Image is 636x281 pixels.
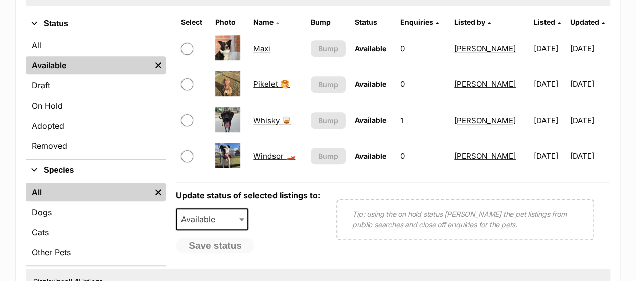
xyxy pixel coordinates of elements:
td: [DATE] [530,103,569,138]
span: Bump [318,79,338,90]
span: Bump [318,43,338,54]
td: 0 [396,67,449,102]
span: Listed [534,18,555,26]
td: [DATE] [530,31,569,66]
a: Remove filter [151,183,166,201]
td: 0 [396,139,449,173]
span: Available [177,212,225,226]
span: Listed by [454,18,485,26]
a: Other Pets [26,243,166,261]
label: Update status of selected listings to: [176,190,320,200]
span: Available [176,208,248,230]
button: Bump [311,40,346,57]
a: Name [253,18,279,26]
td: [DATE] [570,67,609,102]
button: Status [26,17,166,30]
a: Listed [534,18,561,26]
a: Listed by [454,18,491,26]
p: Tip: using the on hold status [PERSON_NAME] the pet listings from public searches and close off e... [352,209,578,230]
span: Name [253,18,274,26]
div: Species [26,181,166,265]
span: Bump [318,115,338,126]
button: Species [26,164,166,177]
th: Status [351,14,395,30]
span: translation missing: en.admin.listings.index.attributes.enquiries [400,18,433,26]
a: Maxi [253,44,270,53]
td: 1 [396,103,449,138]
a: Windsor 🏎️ [253,151,295,161]
a: [PERSON_NAME] [454,151,516,161]
a: Enquiries [400,18,439,26]
a: Removed [26,137,166,155]
span: Updated [570,18,599,26]
a: Available [26,56,151,74]
a: Draft [26,76,166,95]
a: [PERSON_NAME] [454,116,516,125]
td: 0 [396,31,449,66]
a: [PERSON_NAME] [454,44,516,53]
td: [DATE] [570,31,609,66]
span: Bump [318,151,338,161]
th: Select [177,14,210,30]
a: Updated [570,18,605,26]
span: Available [355,116,386,124]
a: All [26,183,151,201]
span: Available [355,80,386,88]
a: Dogs [26,203,166,221]
button: Bump [311,148,346,164]
th: Bump [307,14,350,30]
td: [DATE] [530,139,569,173]
a: [PERSON_NAME] [454,79,516,89]
button: Bump [311,112,346,129]
td: [DATE] [570,103,609,138]
td: [DATE] [570,139,609,173]
div: Status [26,34,166,159]
a: Cats [26,223,166,241]
button: Bump [311,76,346,93]
a: Adopted [26,117,166,135]
button: Save status [176,238,254,254]
a: Pikelet 🥞 [253,79,290,89]
a: All [26,36,166,54]
span: Available [355,152,386,160]
a: Whisky 🥃 [253,116,291,125]
th: Photo [211,14,249,30]
span: Available [355,44,386,53]
a: Remove filter [151,56,166,74]
td: [DATE] [530,67,569,102]
a: On Hold [26,97,166,115]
